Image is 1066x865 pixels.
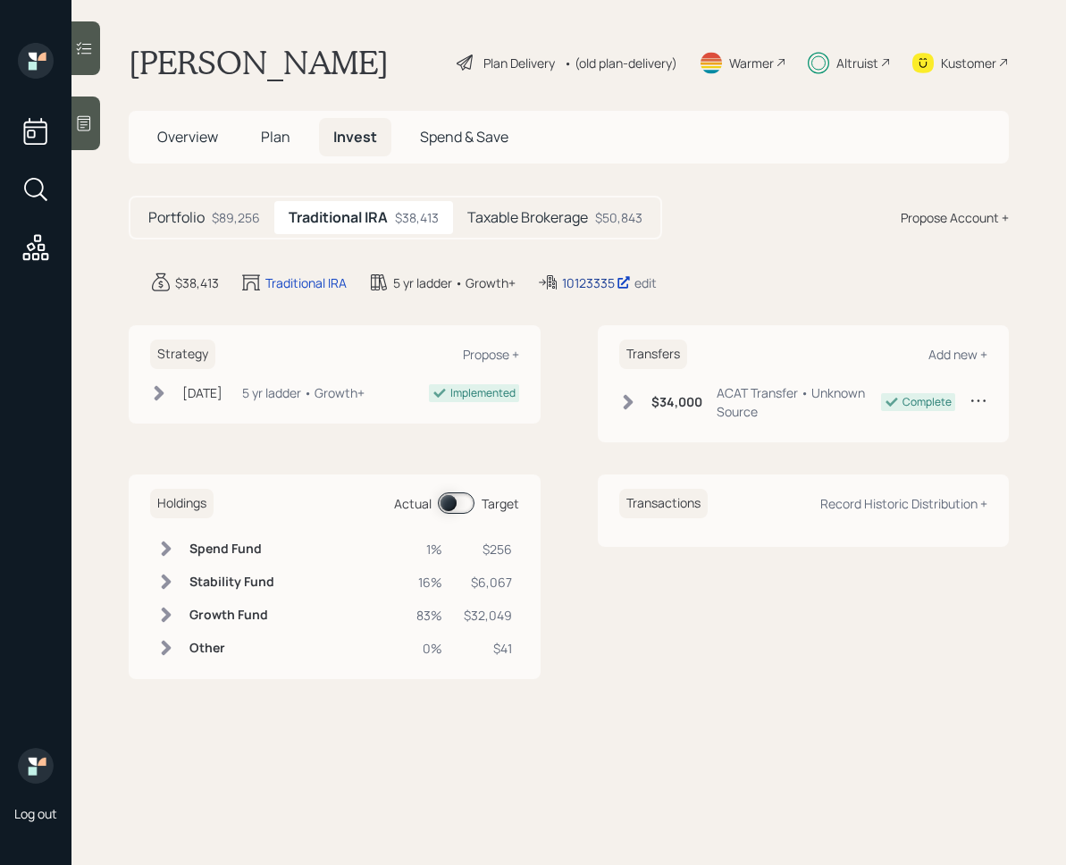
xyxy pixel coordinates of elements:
[717,383,882,421] div: ACAT Transfer • Unknown Source
[464,573,512,592] div: $6,067
[729,54,774,72] div: Warmer
[564,54,677,72] div: • (old plan-delivery)
[150,489,214,518] h6: Holdings
[464,540,512,558] div: $256
[416,606,442,625] div: 83%
[902,394,952,410] div: Complete
[595,208,642,227] div: $50,843
[420,127,508,147] span: Spend & Save
[129,43,389,82] h1: [PERSON_NAME]
[393,273,516,292] div: 5 yr ladder • Growth+
[148,209,205,226] h5: Portfolio
[394,494,432,513] div: Actual
[157,127,218,147] span: Overview
[150,340,215,369] h6: Strategy
[464,606,512,625] div: $32,049
[634,274,657,291] div: edit
[482,494,519,513] div: Target
[416,540,442,558] div: 1%
[242,383,365,402] div: 5 yr ladder • Growth+
[175,273,219,292] div: $38,413
[395,208,439,227] div: $38,413
[189,575,274,590] h6: Stability Fund
[619,489,708,518] h6: Transactions
[619,340,687,369] h6: Transfers
[464,639,512,658] div: $41
[416,639,442,658] div: 0%
[333,127,377,147] span: Invest
[182,383,222,402] div: [DATE]
[212,208,260,227] div: $89,256
[901,208,1009,227] div: Propose Account +
[189,608,274,623] h6: Growth Fund
[651,395,702,410] h6: $34,000
[189,542,274,557] h6: Spend Fund
[928,346,987,363] div: Add new +
[941,54,996,72] div: Kustomer
[14,805,57,822] div: Log out
[820,495,987,512] div: Record Historic Distribution +
[265,273,347,292] div: Traditional IRA
[450,385,516,401] div: Implemented
[289,209,388,226] h5: Traditional IRA
[189,641,274,656] h6: Other
[416,573,442,592] div: 16%
[562,273,631,292] div: 10123335
[261,127,290,147] span: Plan
[836,54,878,72] div: Altruist
[483,54,555,72] div: Plan Delivery
[18,748,54,784] img: retirable_logo.png
[463,346,519,363] div: Propose +
[467,209,588,226] h5: Taxable Brokerage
